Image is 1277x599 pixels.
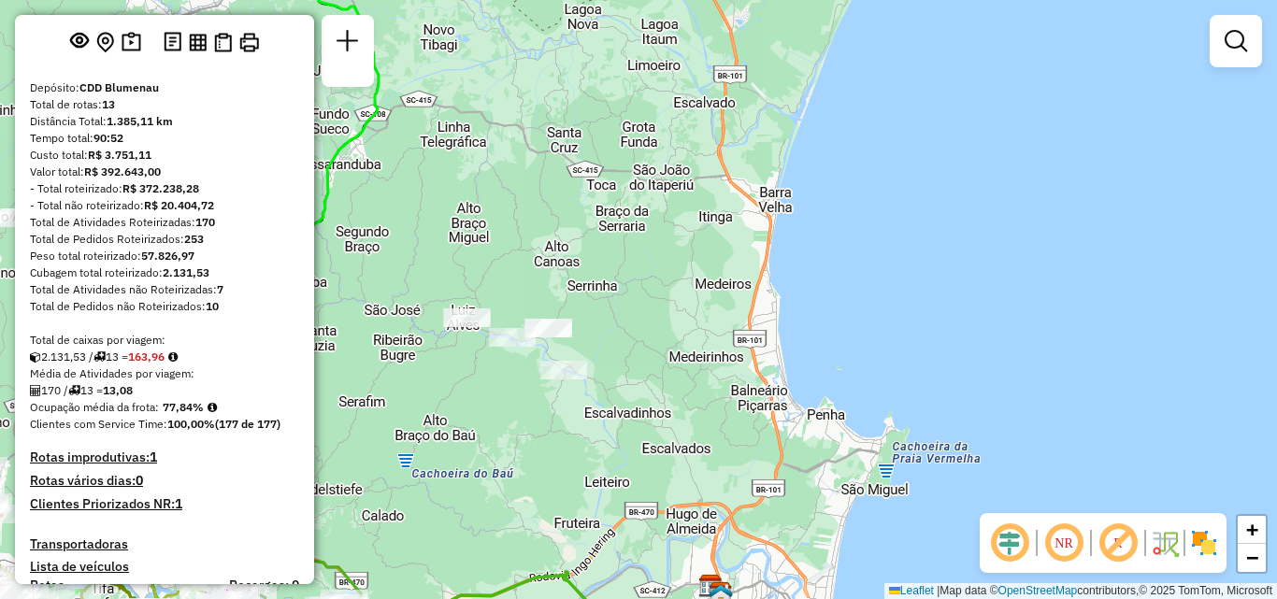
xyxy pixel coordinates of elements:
div: Atividade não roteirizada - MIGUEL FRANCISCO MUL [489,328,536,347]
div: Atividade não roteirizada - CENTRO DE EVENTOS BA [525,319,572,337]
strong: 57.826,97 [141,249,194,263]
strong: 100,00% [167,417,215,431]
span: Ocultar deslocamento [987,521,1032,565]
strong: (177 de 177) [215,417,280,431]
i: Total de rotas [93,351,106,363]
span: − [1246,546,1258,569]
h4: Rotas vários dias: [30,473,299,489]
strong: 1 [150,449,157,465]
strong: 163,96 [128,349,165,364]
strong: 90:52 [93,131,123,145]
strong: 7 [217,282,223,296]
div: Atividade não roteirizada - MARIA ROSA MACIEL DE [540,361,587,379]
div: Total de Pedidos não Roteirizados: [30,298,299,315]
div: Cubagem total roteirizado: [30,264,299,281]
span: Clientes com Service Time: [30,417,167,431]
div: Peso total roteirizado: [30,248,299,264]
button: Exibir sessão original [66,27,93,57]
img: Fluxo de ruas [1150,528,1180,558]
h4: Lista de veículos [30,559,299,575]
h4: Transportadoras [30,536,299,552]
div: Total de Atividades não Roteirizadas: [30,281,299,298]
div: Custo total: [30,147,299,164]
a: Exibir filtros [1217,22,1255,60]
span: Ocupação média da frota: [30,400,159,414]
div: Total de rotas: [30,96,299,113]
div: Atividade não roteirizada - CENTRO DE EVENTOS BA [524,319,571,337]
div: Tempo total: [30,130,299,147]
strong: R$ 20.404,72 [144,198,214,212]
div: Distância Total: [30,113,299,130]
strong: 1 [175,495,182,512]
i: Total de rotas [68,385,80,396]
div: Depósito: [30,79,299,96]
span: + [1246,518,1258,541]
div: 170 / 13 = [30,382,299,399]
strong: 0 [136,472,143,489]
strong: 13,08 [103,383,133,397]
span: | [937,584,940,597]
strong: R$ 3.751,11 [88,148,151,162]
i: Meta Caixas/viagem: 199,74 Diferença: -35,78 [168,351,178,363]
a: Leaflet [889,584,934,597]
div: Map data © contributors,© 2025 TomTom, Microsoft [884,583,1277,599]
div: - Total roteirizado: [30,180,299,197]
span: Ocultar NR [1041,521,1086,565]
button: Visualizar Romaneio [210,29,236,56]
div: Média de Atividades por viagem: [30,365,299,382]
div: Atividade não roteirizada - MARIA ENI BOMPANI GR [443,308,490,327]
a: Zoom out [1238,544,1266,572]
strong: 2.131,53 [163,265,209,279]
a: Rotas [30,578,65,593]
div: - Total não roteirizado: [30,197,299,214]
strong: R$ 372.238,28 [122,181,199,195]
img: CDD Itajaí [698,574,723,598]
strong: R$ 392.643,00 [84,164,161,178]
button: Imprimir Rotas [236,29,263,56]
strong: CDD Blumenau [79,80,159,94]
a: Nova sessão e pesquisa [329,22,366,64]
h4: Recargas: 0 [229,578,299,593]
h4: Rotas improdutivas: [30,449,299,465]
div: Total de caixas por viagem: [30,332,299,349]
button: Centralizar mapa no depósito ou ponto de apoio [93,28,118,57]
div: Total de Atividades Roteirizadas: [30,214,299,231]
div: Valor total: [30,164,299,180]
strong: 13 [102,97,115,111]
em: Média calculada utilizando a maior ocupação (%Peso ou %Cubagem) de cada rota da sessão. Rotas cro... [208,402,217,413]
button: Visualizar relatório de Roteirização [185,29,210,54]
i: Total de Atividades [30,385,41,396]
strong: 253 [184,232,204,246]
strong: 1.385,11 km [107,114,173,128]
button: Painel de Sugestão [118,28,145,57]
div: Total de Pedidos Roteirizados: [30,231,299,248]
img: Exibir/Ocultar setores [1189,528,1219,558]
strong: 77,84% [163,400,204,414]
strong: 10 [206,299,219,313]
h4: Clientes Priorizados NR: [30,496,299,512]
i: Cubagem total roteirizado [30,351,41,363]
strong: 170 [195,215,215,229]
a: OpenStreetMap [998,584,1078,597]
a: Zoom in [1238,516,1266,544]
span: Exibir rótulo [1096,521,1141,565]
button: Logs desbloquear sessão [160,28,185,57]
div: 2.131,53 / 13 = [30,349,299,365]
